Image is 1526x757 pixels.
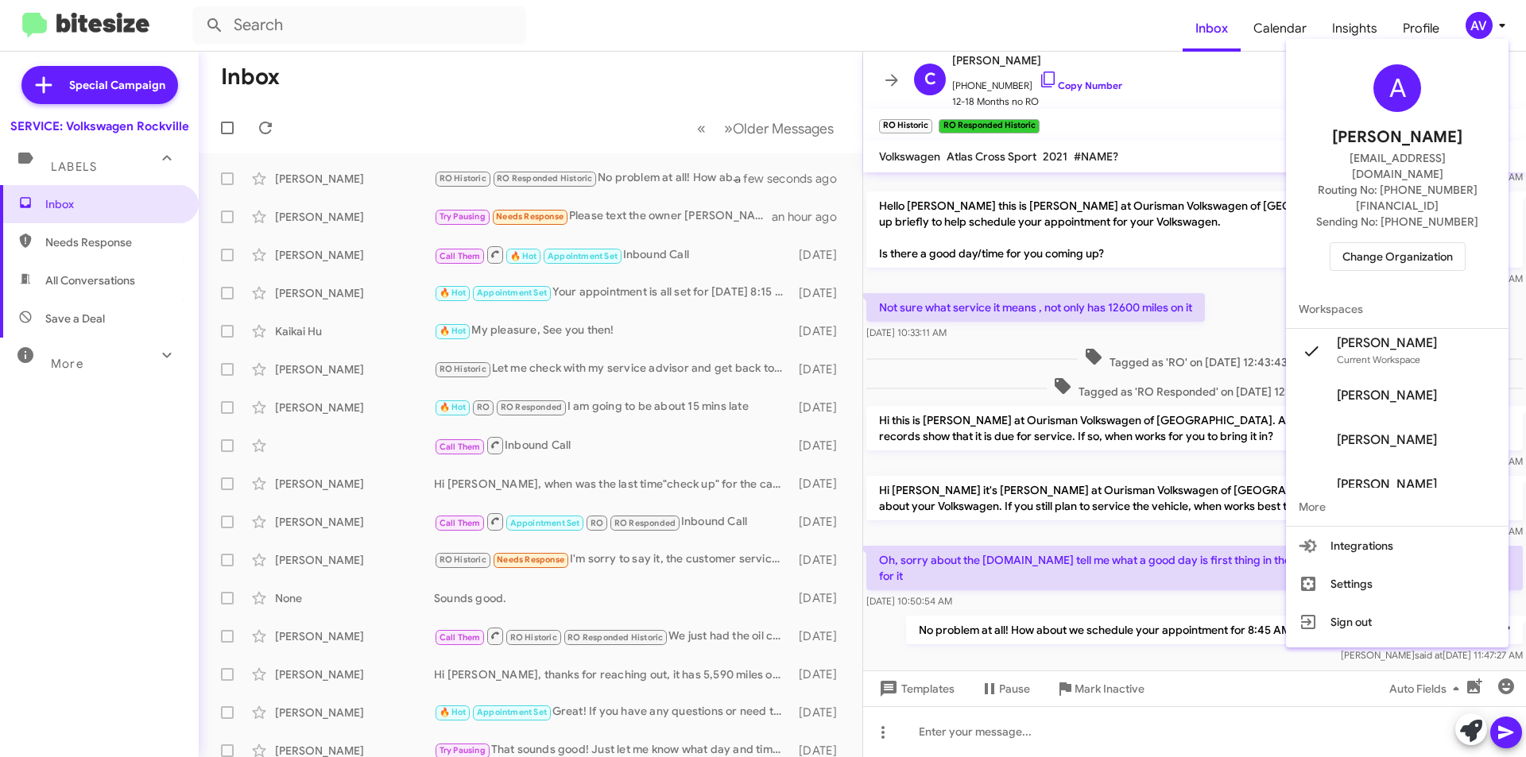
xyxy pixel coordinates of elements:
[1337,335,1437,351] span: [PERSON_NAME]
[1286,565,1509,603] button: Settings
[1305,182,1489,214] span: Routing No: [PHONE_NUMBER][FINANCIAL_ID]
[1286,290,1509,328] span: Workspaces
[1373,64,1421,112] div: A
[1286,527,1509,565] button: Integrations
[1337,353,1420,365] span: Current Workspace
[1330,242,1466,271] button: Change Organization
[1286,603,1509,641] button: Sign out
[1332,125,1462,150] span: [PERSON_NAME]
[1337,388,1437,404] span: [PERSON_NAME]
[1286,488,1509,526] span: More
[1337,477,1437,492] span: [PERSON_NAME]
[1305,150,1489,182] span: [EMAIL_ADDRESS][DOMAIN_NAME]
[1342,243,1453,270] span: Change Organization
[1337,432,1437,448] span: [PERSON_NAME]
[1316,214,1478,230] span: Sending No: [PHONE_NUMBER]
